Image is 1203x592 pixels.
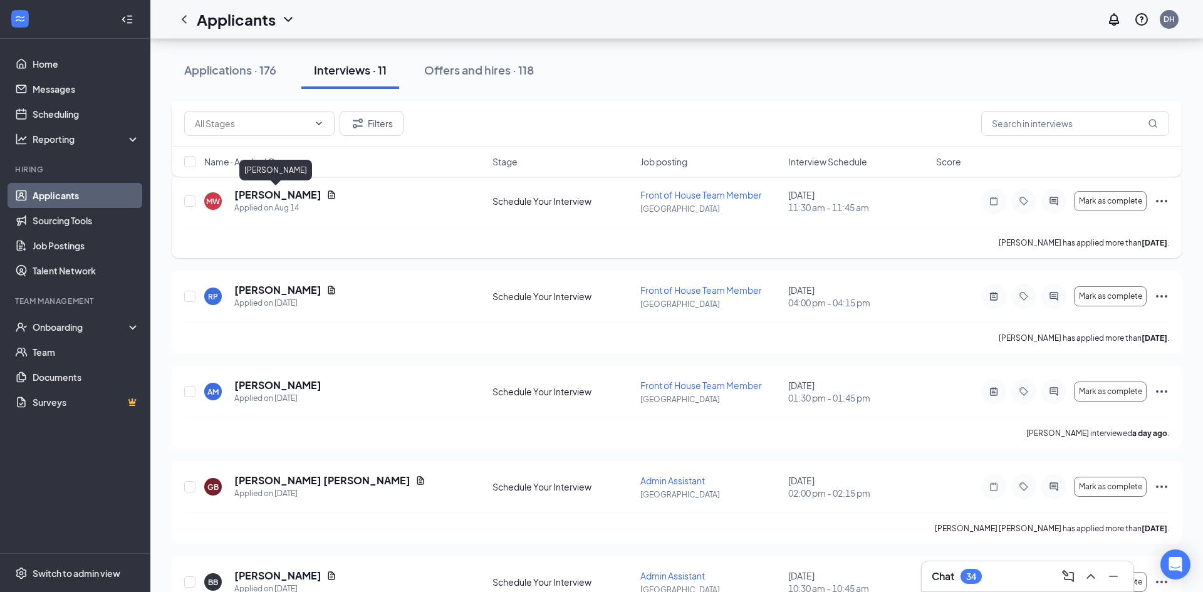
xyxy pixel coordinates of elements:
svg: Tag [1016,387,1031,397]
svg: Ellipses [1154,194,1169,209]
span: Mark as complete [1079,197,1142,205]
div: Hiring [15,164,137,175]
a: Home [33,51,140,76]
svg: ChevronDown [281,12,296,27]
svg: ActiveNote [986,387,1001,397]
button: ChevronUp [1081,566,1101,586]
svg: Ellipses [1154,479,1169,494]
button: ComposeMessage [1058,566,1078,586]
svg: Filter [350,116,365,131]
a: Scheduling [33,101,140,127]
span: Front of House Team Member [640,380,762,391]
p: [GEOGRAPHIC_DATA] [640,204,781,214]
span: Score [936,155,961,168]
p: [PERSON_NAME] has applied more than . [999,237,1169,248]
a: Documents [33,365,140,390]
svg: ActiveChat [1046,196,1061,206]
p: [GEOGRAPHIC_DATA] [640,489,781,500]
a: Sourcing Tools [33,208,140,233]
b: a day ago [1132,428,1167,438]
div: 34 [966,571,976,582]
svg: Document [326,571,336,581]
svg: ActiveChat [1046,291,1061,301]
svg: ActiveNote [986,291,1001,301]
svg: Tag [1016,482,1031,492]
div: Applied on Aug 14 [234,202,336,214]
div: RP [208,291,218,302]
button: Mark as complete [1074,191,1147,211]
div: Schedule Your Interview [492,480,633,493]
p: [GEOGRAPHIC_DATA] [640,299,781,309]
b: [DATE] [1142,333,1167,343]
b: [DATE] [1142,238,1167,247]
div: [DATE] [788,284,929,309]
h5: [PERSON_NAME] [PERSON_NAME] [234,474,410,487]
svg: Note [986,482,1001,492]
div: DH [1164,14,1175,24]
svg: Document [326,285,336,295]
svg: Settings [15,567,28,579]
a: Job Postings [33,233,140,258]
div: Schedule Your Interview [492,290,633,303]
span: Front of House Team Member [640,189,762,200]
span: Admin Assistant [640,570,705,581]
div: [DATE] [788,474,929,499]
a: Messages [33,76,140,101]
span: Front of House Team Member [640,284,762,296]
div: Schedule Your Interview [492,576,633,588]
svg: MagnifyingGlass [1148,118,1158,128]
p: [PERSON_NAME] [PERSON_NAME] has applied more than . [935,523,1169,534]
div: Team Management [15,296,137,306]
div: Schedule Your Interview [492,195,633,207]
div: [PERSON_NAME] [239,160,312,180]
div: Applications · 176 [184,62,276,78]
a: SurveysCrown [33,390,140,415]
div: Applied on [DATE] [234,392,321,405]
div: [DATE] [788,379,929,404]
span: 11:30 am - 11:45 am [788,201,929,214]
span: 01:30 pm - 01:45 pm [788,392,929,404]
svg: Ellipses [1154,574,1169,589]
h1: Applicants [197,9,276,30]
button: Filter Filters [340,111,404,136]
button: Mark as complete [1074,286,1147,306]
span: 04:00 pm - 04:15 pm [788,296,929,309]
p: [PERSON_NAME] has applied more than . [999,333,1169,343]
span: Job posting [640,155,687,168]
svg: Analysis [15,133,28,145]
div: Reporting [33,133,140,145]
button: Minimize [1103,566,1123,586]
h5: [PERSON_NAME] [234,283,321,297]
svg: ChevronUp [1083,569,1098,584]
div: Open Intercom Messenger [1160,549,1190,579]
svg: Notifications [1107,12,1122,27]
svg: Document [415,475,425,486]
svg: ChevronDown [314,118,324,128]
div: Offers and hires · 118 [424,62,534,78]
a: Team [33,340,140,365]
a: Applicants [33,183,140,208]
h5: [PERSON_NAME] [234,188,321,202]
h5: [PERSON_NAME] [234,569,321,583]
span: Admin Assistant [640,475,705,486]
div: AM [207,387,219,397]
svg: Tag [1016,196,1031,206]
input: All Stages [195,117,309,130]
div: BB [208,577,218,588]
svg: ActiveChat [1046,387,1061,397]
svg: WorkstreamLogo [14,13,26,25]
p: [PERSON_NAME] interviewed . [1026,428,1169,439]
span: 02:00 pm - 02:15 pm [788,487,929,499]
svg: UserCheck [15,321,28,333]
svg: Collapse [121,13,133,26]
div: MW [206,196,220,207]
span: Name · Applied On [204,155,280,168]
h5: [PERSON_NAME] [234,378,321,392]
span: Mark as complete [1079,292,1142,301]
div: Onboarding [33,321,129,333]
svg: Tag [1016,291,1031,301]
svg: Ellipses [1154,384,1169,399]
svg: Minimize [1106,569,1121,584]
div: Interviews · 11 [314,62,387,78]
span: Mark as complete [1079,482,1142,491]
